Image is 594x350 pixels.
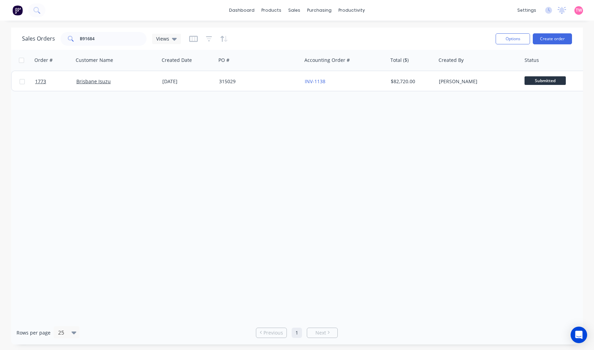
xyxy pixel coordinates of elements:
[35,71,76,92] a: 1773
[304,5,335,15] div: purchasing
[315,329,326,336] span: Next
[496,33,530,44] button: Options
[162,78,214,85] div: [DATE]
[12,5,23,15] img: Factory
[219,78,295,85] div: 315029
[305,78,325,85] a: INV-1138
[439,57,464,64] div: Created By
[256,329,287,336] a: Previous page
[80,32,147,46] input: Search...
[525,76,566,85] span: Submitted
[292,328,302,338] a: Page 1 is your current page
[263,329,283,336] span: Previous
[391,78,431,85] div: $82,720.00
[307,329,337,336] a: Next page
[335,5,368,15] div: productivity
[525,57,539,64] div: Status
[571,327,587,343] div: Open Intercom Messenger
[226,5,258,15] a: dashboard
[439,78,515,85] div: [PERSON_NAME]
[285,5,304,15] div: sales
[258,5,285,15] div: products
[576,7,582,13] span: TW
[17,329,51,336] span: Rows per page
[253,328,341,338] ul: Pagination
[533,33,572,44] button: Create order
[156,35,169,42] span: Views
[218,57,229,64] div: PO #
[76,57,113,64] div: Customer Name
[35,78,46,85] span: 1773
[34,57,53,64] div: Order #
[514,5,540,15] div: settings
[304,57,350,64] div: Accounting Order #
[390,57,409,64] div: Total ($)
[76,78,111,85] a: Brisbane Isuzu
[162,57,192,64] div: Created Date
[22,35,55,42] h1: Sales Orders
